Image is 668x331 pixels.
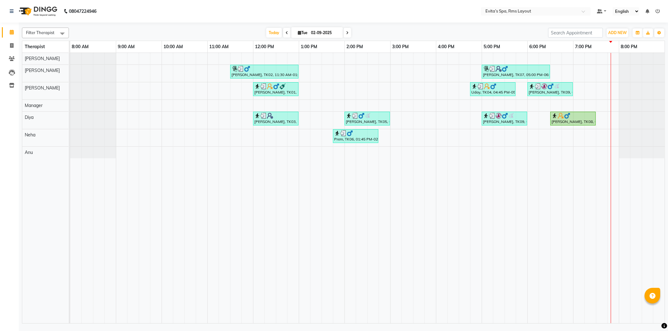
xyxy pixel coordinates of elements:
div: [PERSON_NAME], TK05, 02:00 PM-03:00 PM, Muscle Relaxing massage [345,113,389,125]
span: Anu [25,150,33,155]
div: [PERSON_NAME], TK09, 05:00 PM-06:00 PM, Muscle Relaxing massage [482,113,526,125]
a: 12:00 PM [253,42,276,51]
a: 1:00 PM [299,42,319,51]
div: [PERSON_NAME], TK01, 12:00 PM-01:00 PM, Swedish Massage [254,83,298,95]
span: Today [266,28,282,38]
div: [PERSON_NAME], TK08, 06:30 PM-07:30 PM, Swedish Massage [551,113,595,125]
a: 2:00 PM [345,42,365,51]
div: Uday, TK04, 04:45 PM-05:45 PM, Swedish Massage [471,83,515,95]
a: 3:00 PM [391,42,410,51]
div: [PERSON_NAME], TK03, 12:00 PM-01:00 PM, Swedish Massage [254,113,298,125]
span: Tue [296,30,309,35]
a: 7:00 PM [573,42,593,51]
span: [PERSON_NAME] [25,56,60,61]
div: [PERSON_NAME], TK09, 06:00 PM-07:00 PM, Muscle Relaxing massage [528,83,572,95]
button: ADD NEW [607,28,628,37]
span: Diya [25,115,34,120]
div: Prem, TK06, 01:45 PM-02:45 PM, Muscle Relaxing massage [334,130,378,142]
div: [PERSON_NAME], TK07, 05:00 PM-06:30 PM, Muscle Relaxing Massage (90 min) [482,66,549,78]
span: [PERSON_NAME] [25,68,60,73]
a: 6:00 PM [528,42,547,51]
span: Filter Therapist [26,30,54,35]
a: 8:00 PM [619,42,639,51]
input: 2025-09-02 [309,28,340,38]
span: Neha [25,132,35,138]
b: 08047224946 [69,3,96,20]
span: ADD NEW [608,30,627,35]
iframe: chat widget [642,306,662,325]
a: 8:00 AM [70,42,90,51]
a: 4:00 PM [436,42,456,51]
a: 11:00 AM [208,42,230,51]
img: logo [16,3,59,20]
a: 9:00 AM [116,42,136,51]
span: [PERSON_NAME] [25,85,60,91]
span: Therapist [25,44,45,49]
a: 5:00 PM [482,42,502,51]
div: [PERSON_NAME], TK02, 11:30 AM-01:00 PM, Swedish Massage (90 min) [231,66,298,78]
a: 10:00 AM [162,42,184,51]
input: Search Appointment [548,28,603,38]
span: Manager [25,103,43,108]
